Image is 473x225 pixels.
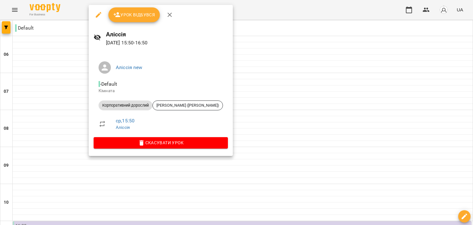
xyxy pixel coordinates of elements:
a: ср , 15:50 [116,118,135,124]
a: Аліссія [116,125,130,130]
a: Аліссія new [116,64,143,70]
h6: Аліссія [106,30,228,39]
span: Скасувати Урок [99,139,223,146]
button: Урок відбувся [108,7,160,22]
div: [PERSON_NAME] ([PERSON_NAME]) [152,100,223,110]
p: [DATE] 15:50 - 16:50 [106,39,228,47]
button: Скасувати Урок [94,137,228,148]
span: [PERSON_NAME] ([PERSON_NAME]) [153,103,223,108]
span: - Default [99,81,118,87]
p: Кімната [99,88,223,94]
span: Корпоративний дорослий [99,103,152,108]
span: Урок відбувся [113,11,155,18]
